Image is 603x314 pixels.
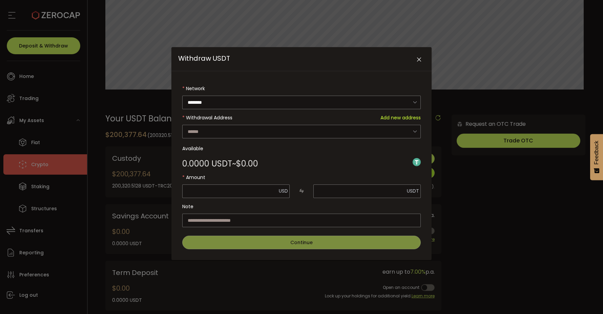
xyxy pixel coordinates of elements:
[186,114,232,121] span: Withdrawal Address
[182,236,421,249] button: Continue
[182,160,232,168] span: 0.0000 USDT
[290,239,313,246] span: Continue
[413,54,425,66] button: Close
[182,160,258,168] div: ~
[182,142,421,155] label: Available
[182,200,421,213] label: Note
[279,188,288,194] span: USD
[380,111,421,124] span: Add new address
[182,82,421,95] label: Network
[178,54,230,63] span: Withdraw USDT
[171,47,432,260] div: Withdraw USDT
[407,188,419,194] span: USDT
[590,134,603,180] button: Feedback - Show survey
[182,171,421,184] label: Amount
[569,281,603,314] iframe: Chat Widget
[236,160,258,168] span: $0.00
[594,141,600,164] span: Feedback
